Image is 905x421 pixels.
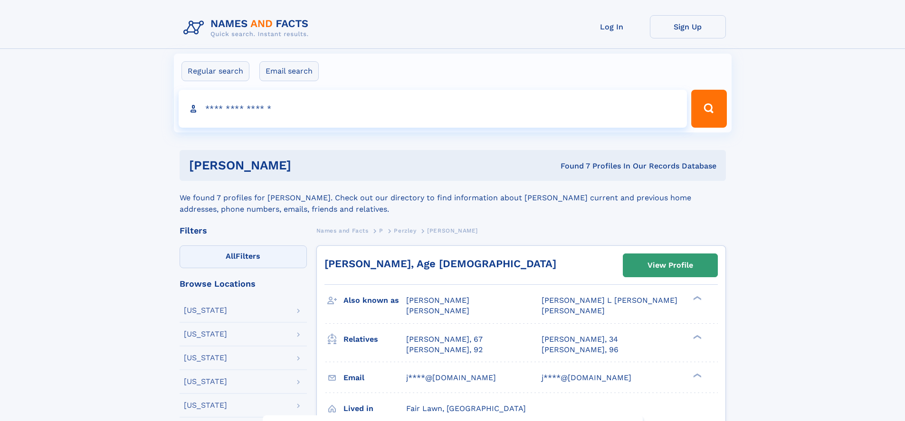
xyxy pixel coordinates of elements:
[406,296,469,305] span: [PERSON_NAME]
[180,280,307,288] div: Browse Locations
[179,90,687,128] input: search input
[180,181,726,215] div: We found 7 profiles for [PERSON_NAME]. Check out our directory to find information about [PERSON_...
[691,372,702,378] div: ❯
[406,334,483,345] a: [PERSON_NAME], 67
[394,225,416,236] a: Perzley
[343,292,406,309] h3: Also known as
[648,254,693,276] div: View Profile
[394,227,416,234] span: Perzley
[623,254,717,277] a: View Profile
[542,345,619,355] a: [PERSON_NAME], 96
[691,334,702,340] div: ❯
[574,15,650,38] a: Log In
[180,15,316,41] img: Logo Names and Facts
[542,334,618,345] a: [PERSON_NAME], 34
[189,159,426,171] h1: [PERSON_NAME]
[691,90,726,128] button: Search Button
[184,354,227,362] div: [US_STATE]
[184,330,227,338] div: [US_STATE]
[180,245,307,268] label: Filters
[226,252,236,261] span: All
[379,225,383,236] a: P
[406,404,526,413] span: Fair Lawn, [GEOGRAPHIC_DATA]
[542,306,605,315] span: [PERSON_NAME]
[691,295,702,301] div: ❯
[343,331,406,347] h3: Relatives
[650,15,726,38] a: Sign Up
[180,226,307,235] div: Filters
[181,61,249,81] label: Regular search
[184,378,227,385] div: [US_STATE]
[184,307,227,314] div: [US_STATE]
[259,61,319,81] label: Email search
[343,401,406,417] h3: Lived in
[316,225,369,236] a: Names and Facts
[427,227,478,234] span: [PERSON_NAME]
[406,306,469,315] span: [PERSON_NAME]
[542,296,677,305] span: [PERSON_NAME] L [PERSON_NAME]
[406,345,483,355] a: [PERSON_NAME], 92
[379,227,383,234] span: P
[426,161,716,171] div: Found 7 Profiles In Our Records Database
[184,402,227,409] div: [US_STATE]
[324,258,556,270] a: [PERSON_NAME], Age [DEMOGRAPHIC_DATA]
[343,370,406,386] h3: Email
